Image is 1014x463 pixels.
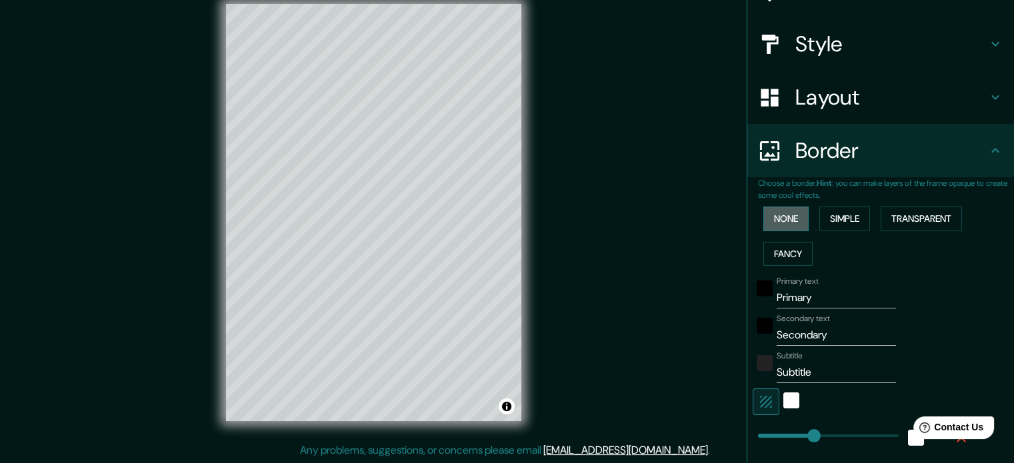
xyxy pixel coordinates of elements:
label: Subtitle [777,350,803,362]
label: Secondary text [777,313,830,324]
p: Choose a border. : you can make layers of the frame opaque to create some cool effects. [758,177,1014,201]
button: color-222222 [757,355,773,371]
h4: Style [795,31,987,57]
a: [EMAIL_ADDRESS][DOMAIN_NAME] [543,443,708,457]
button: Transparent [881,207,962,231]
h4: Border [795,137,987,164]
iframe: Help widget launcher [895,411,999,448]
b: Hint [817,178,832,189]
button: Simple [819,207,870,231]
button: None [763,207,809,231]
div: Border [747,124,1014,177]
div: . [710,442,712,458]
div: . [712,442,715,458]
label: Primary text [777,276,818,287]
p: Any problems, suggestions, or concerns please email . [300,442,710,458]
h4: Layout [795,84,987,111]
div: Style [747,17,1014,71]
button: white [783,392,799,408]
div: Layout [747,71,1014,124]
button: Toggle attribution [499,398,515,414]
button: black [757,318,773,334]
button: black [757,280,773,296]
button: Fancy [763,242,813,266]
